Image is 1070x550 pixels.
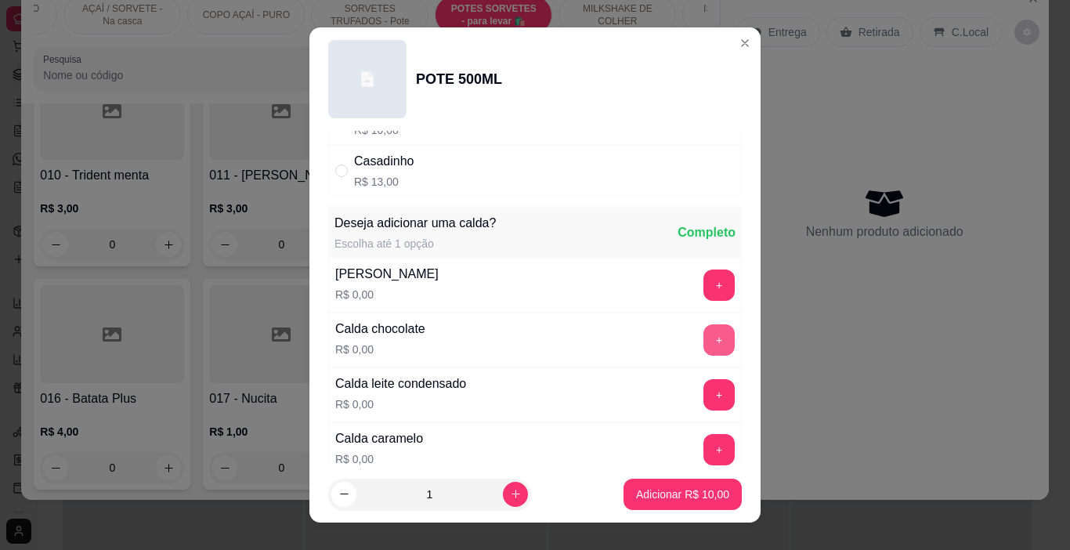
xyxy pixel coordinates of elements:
[335,451,423,467] p: R$ 0,00
[335,375,466,393] div: Calda leite condensado
[503,482,528,507] button: increase-product-quantity
[703,434,735,465] button: add
[335,265,439,284] div: [PERSON_NAME]
[354,174,414,190] p: R$ 13,00
[331,482,356,507] button: decrease-product-quantity
[335,396,466,412] p: R$ 0,00
[703,324,735,356] button: add
[335,342,425,357] p: R$ 0,00
[335,287,439,302] p: R$ 0,00
[334,236,496,251] div: Escolha até 1 opção
[416,68,502,90] div: POTE 500ML
[335,429,423,448] div: Calda caramelo
[636,487,729,502] p: Adicionar R$ 10,00
[703,270,735,301] button: add
[624,479,742,510] button: Adicionar R$ 10,00
[678,223,736,242] div: Completo
[703,379,735,411] button: add
[354,152,414,171] div: Casadinho
[334,214,496,233] div: Deseja adicionar uma calda?
[732,31,757,56] button: Close
[335,320,425,338] div: Calda chocolate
